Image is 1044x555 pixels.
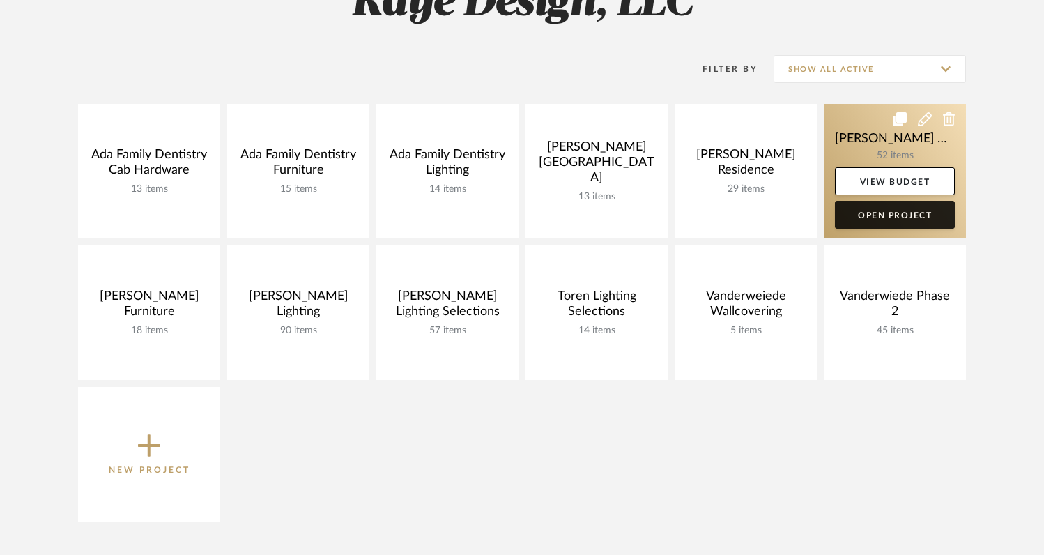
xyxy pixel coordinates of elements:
div: 90 items [238,325,358,337]
p: New Project [109,463,190,477]
button: New Project [78,387,220,522]
div: Vanderweiede Wallcovering [686,289,806,325]
div: 15 items [238,183,358,195]
div: Ada Family Dentistry Furniture [238,147,358,183]
div: Toren Lighting Selections [537,289,657,325]
div: 29 items [686,183,806,195]
div: [PERSON_NAME] [GEOGRAPHIC_DATA] [537,139,657,191]
div: 45 items [835,325,955,337]
div: 14 items [537,325,657,337]
div: 13 items [537,191,657,203]
div: 13 items [89,183,209,195]
div: 5 items [686,325,806,337]
div: Vanderwiede Phase 2 [835,289,955,325]
div: [PERSON_NAME] Lighting Selections [387,289,507,325]
div: 18 items [89,325,209,337]
div: [PERSON_NAME] Residence [686,147,806,183]
a: View Budget [835,167,955,195]
div: 14 items [387,183,507,195]
a: Open Project [835,201,955,229]
div: Filter By [684,62,758,76]
div: Ada Family Dentistry Lighting [387,147,507,183]
div: 57 items [387,325,507,337]
div: Ada Family Dentistry Cab Hardware [89,147,209,183]
div: [PERSON_NAME] Furniture [89,289,209,325]
div: [PERSON_NAME] Lighting [238,289,358,325]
